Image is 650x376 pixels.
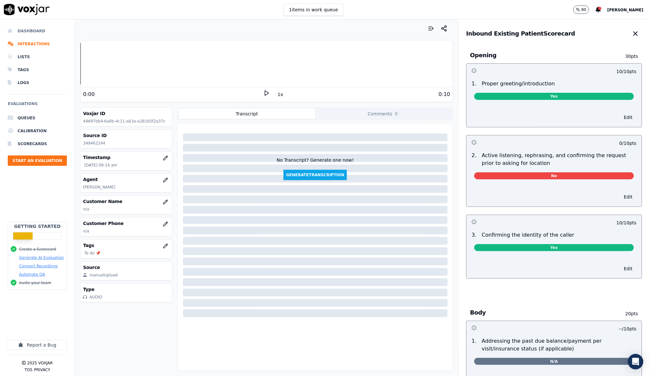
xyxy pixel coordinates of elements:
[474,244,634,251] span: Yes
[469,337,479,353] p: 1 .
[394,111,400,117] span: 0
[4,4,50,15] img: voxjar logo
[620,113,637,122] button: Edit
[474,358,634,365] span: N/A
[83,220,169,227] h3: Customer Phone
[83,229,169,234] p: n/a
[283,4,344,16] button: 1items in work queue
[610,53,638,59] p: 30 pts
[469,152,479,167] p: 2 .
[8,137,67,150] a: Scorecards
[8,38,67,50] a: Interactions
[8,50,67,63] a: Lists
[19,247,56,252] button: Create a Scorecard
[83,110,169,117] h3: Voxjar ID
[620,264,637,273] button: Edit
[8,63,67,76] a: Tags
[84,251,169,256] p: To do 📌
[14,223,61,230] h2: Getting Started
[8,25,67,38] a: Dashboard
[27,360,53,366] p: 2025 Voxjar
[25,367,32,372] button: TOS
[277,157,354,170] div: No Transcript? Generate one now!
[628,354,644,370] div: Open Intercom Messenger
[83,141,169,146] p: 349462244
[607,6,650,14] button: [PERSON_NAME]
[19,255,64,260] button: Generate AI Evaluation
[83,176,169,183] h3: Agent
[470,51,610,59] h3: Opening
[179,109,315,119] button: Transcript
[83,119,169,124] p: 44697bb4-6a0b-4c11-ab3a-e28165f2a37c
[83,185,169,190] p: [PERSON_NAME]
[283,170,347,180] button: GenerateTranscription
[581,7,586,12] p: 80
[8,340,67,350] button: Report a Bug
[8,124,67,137] a: Calibration
[482,231,574,239] p: Confirming the identity of the caller
[83,286,169,293] h3: Type
[8,112,67,124] a: Queues
[620,192,637,201] button: Edit
[83,264,169,271] h3: Source
[8,156,67,166] button: Start an Evaluation
[83,242,169,249] h3: Tags
[83,198,169,205] h3: Customer Name
[19,263,58,269] button: Connect Recordings
[90,273,118,278] div: manualUpload
[19,272,45,277] button: Automate QA
[19,280,51,285] button: Invite your team
[8,100,67,112] h6: Evaluations
[619,326,637,332] p: -- / 10 pts
[474,93,634,100] span: Yes
[315,109,452,119] button: Comments
[34,367,50,372] button: Privacy
[83,91,95,98] div: 0:00
[573,5,589,14] button: 80
[8,76,67,89] a: Logs
[610,310,638,317] p: 20 pts
[276,90,284,99] button: 1x
[482,337,637,353] p: Addressing the past due balance/payment per visit/insurance status (if applicable)
[83,132,169,139] h3: Source ID
[469,231,479,239] p: 3 .
[90,295,102,300] div: AUDIO
[482,152,637,167] p: Active listening, rephrasing, and confirming the request prior to asking for location
[466,31,575,37] h3: Inbound Existing Patient Scorecard
[607,8,644,12] span: [PERSON_NAME]
[84,163,169,168] p: [DATE] 09:14 am
[573,5,596,14] button: 80
[617,68,637,75] p: 10 / 10 pts
[470,308,610,317] h3: Body
[620,140,637,146] p: 0 / 10 pts
[469,80,479,88] p: 1 .
[83,154,169,161] h3: Timestamp
[83,207,169,212] p: n/a
[482,80,555,88] p: Proper greeting/introduction
[439,91,450,98] div: 0:10
[474,172,634,179] span: No
[617,220,637,226] p: 10 / 10 pts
